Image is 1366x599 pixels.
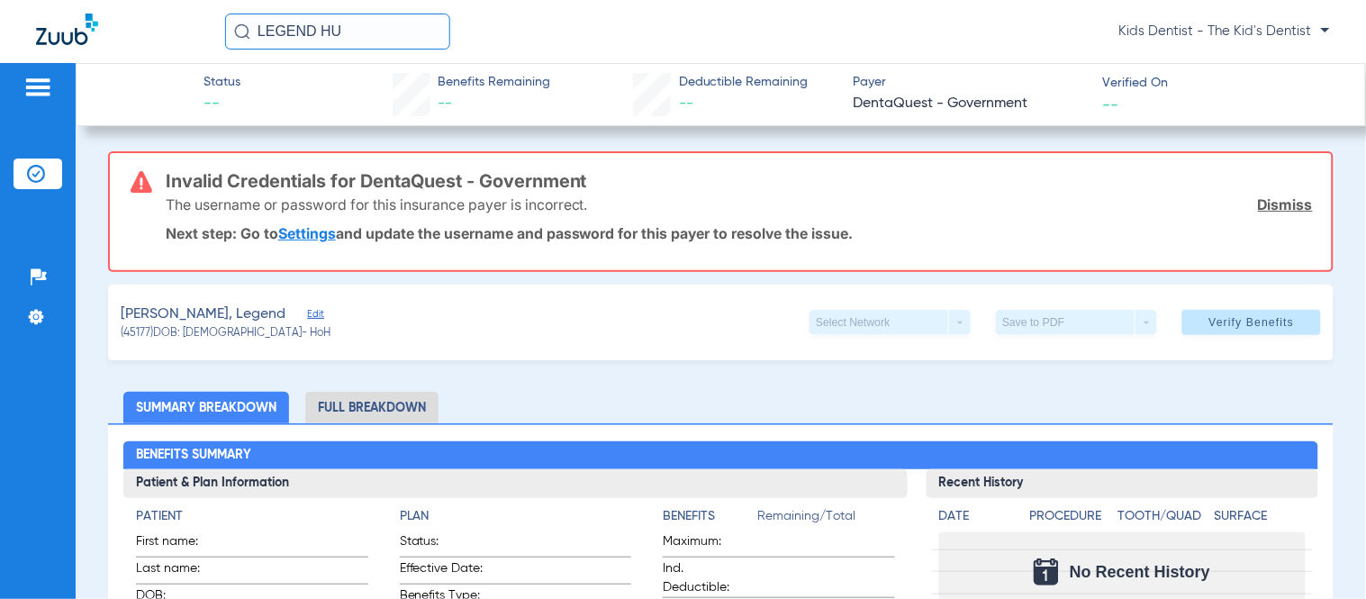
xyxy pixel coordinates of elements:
span: Last name: [136,559,224,584]
h4: Surface [1215,507,1306,526]
app-breakdown-title: Benefits [663,507,757,532]
a: Settings [278,224,336,242]
span: Verify Benefits [1209,315,1295,330]
span: Edit [307,308,323,325]
span: Verified On [1103,74,1337,93]
span: (45177) DOB: [DEMOGRAPHIC_DATA] - HoH [121,326,330,342]
li: Summary Breakdown [123,392,289,423]
h4: Patient [136,507,367,526]
span: Maximum: [663,532,751,557]
img: Calendar [1034,558,1059,585]
input: Search for patients [225,14,450,50]
h4: Tooth/Quad [1117,507,1208,526]
span: Kids Dentist - The Kid's Dentist [1119,23,1330,41]
app-breakdown-title: Surface [1215,507,1306,532]
span: DentaQuest - Government [854,93,1088,115]
app-breakdown-title: Tooth/Quad [1117,507,1208,532]
h3: Patient & Plan Information [123,469,907,498]
h4: Procedure [1030,507,1112,526]
span: No Recent History [1070,563,1210,581]
span: [PERSON_NAME], Legend [121,304,285,326]
a: Dismiss [1258,195,1313,213]
img: Zuub Logo [36,14,98,45]
app-breakdown-title: Procedure [1030,507,1112,532]
img: hamburger-icon [23,77,52,98]
span: Status: [400,532,488,557]
img: Search Icon [234,23,250,40]
span: -- [679,96,693,111]
h2: Benefits Summary [123,441,1317,470]
span: Ind. Deductible: [663,559,751,597]
span: -- [204,93,240,115]
span: -- [1103,95,1119,113]
button: Verify Benefits [1182,310,1321,335]
li: Full Breakdown [305,392,439,423]
span: Status [204,73,240,92]
span: Benefits Remaining [438,73,550,92]
span: First name: [136,532,224,557]
span: Remaining/Total [757,507,894,532]
app-breakdown-title: Date [939,507,1015,532]
img: error-icon [131,171,152,193]
span: Deductible Remaining [679,73,809,92]
h4: Date [939,507,1015,526]
p: The username or password for this insurance payer is incorrect. [166,195,588,213]
h4: Benefits [663,507,757,526]
h3: Recent History [927,469,1318,498]
span: Effective Date: [400,559,488,584]
p: Next step: Go to and update the username and password for this payer to resolve the issue. [166,224,1313,242]
span: -- [438,96,452,111]
h3: Invalid Credentials for DentaQuest - Government [166,172,1313,190]
span: Payer [854,73,1088,92]
h4: Plan [400,507,631,526]
iframe: Chat Widget [1276,513,1366,599]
